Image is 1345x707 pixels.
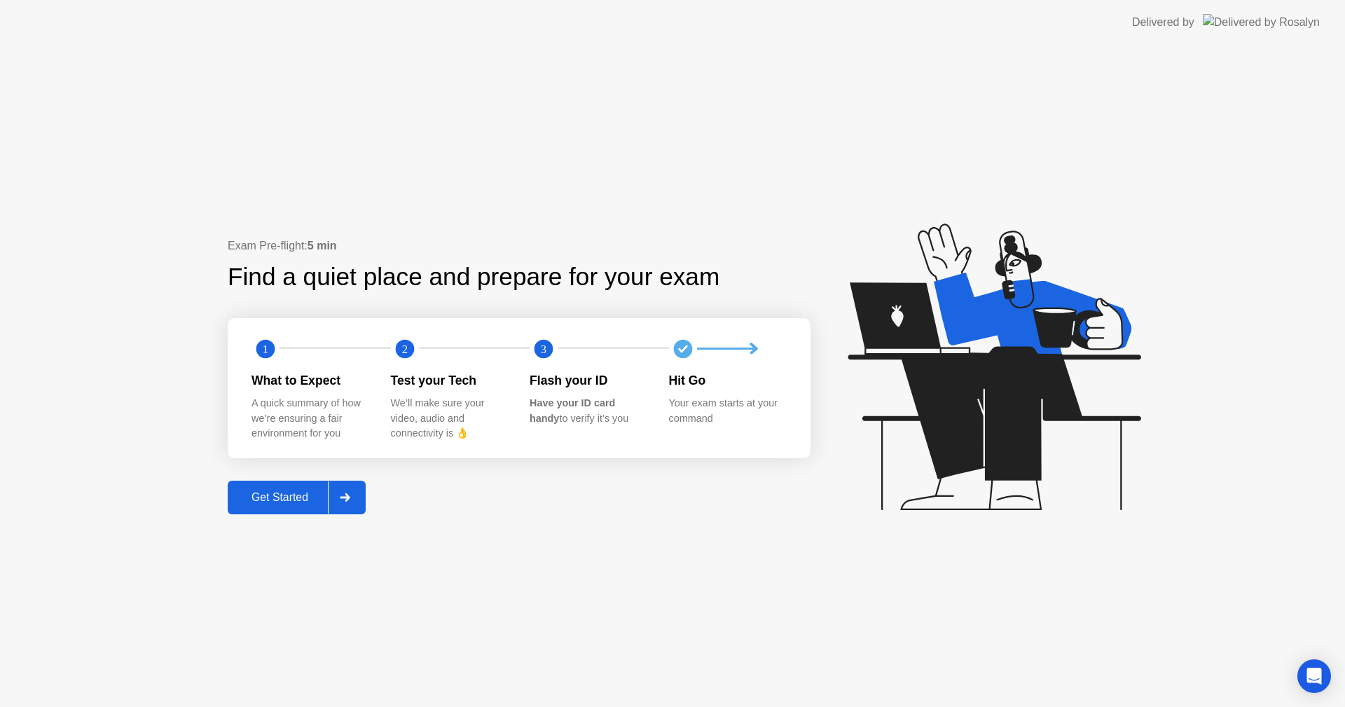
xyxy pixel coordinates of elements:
div: Delivered by [1132,14,1194,31]
div: Flash your ID [530,371,647,390]
b: 5 min [308,240,337,252]
div: We’ll make sure your video, audio and connectivity is 👌 [391,396,508,441]
b: Have your ID card handy [530,397,615,424]
div: Find a quiet place and prepare for your exam [228,259,722,296]
div: to verify it’s you [530,396,647,426]
div: A quick summary of how we’re ensuring a fair environment for you [251,396,368,441]
text: 3 [541,342,546,355]
div: Your exam starts at your command [669,396,786,426]
div: Test your Tech [391,371,508,390]
img: Delivered by Rosalyn [1203,14,1320,30]
div: Exam Pre-flight: [228,238,811,254]
button: Get Started [228,481,366,514]
text: 1 [263,342,268,355]
div: What to Expect [251,371,368,390]
text: 2 [401,342,407,355]
div: Open Intercom Messenger [1297,659,1331,693]
div: Hit Go [669,371,786,390]
div: Get Started [232,491,328,504]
